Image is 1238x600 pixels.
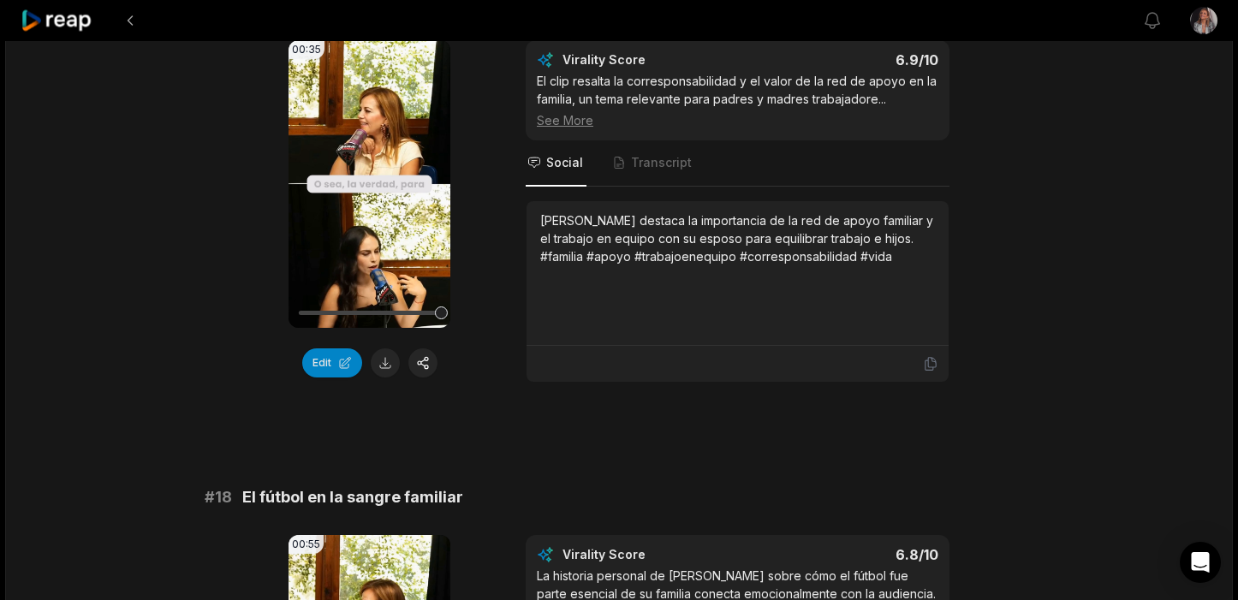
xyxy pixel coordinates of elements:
div: Virality Score [562,51,747,68]
button: Edit [302,348,362,377]
nav: Tabs [526,140,949,187]
div: See More [537,111,938,129]
div: 6.9 /10 [755,51,939,68]
div: Virality Score [562,546,747,563]
div: [PERSON_NAME] destaca la importancia de la red de apoyo familiar y el trabajo en equipo con su es... [540,211,935,265]
div: El clip resalta la corresponsabilidad y el valor de la red de apoyo en la familia, un tema releva... [537,72,938,129]
video: Your browser does not support mp4 format. [289,40,450,328]
span: El fútbol en la sangre familiar [242,485,463,509]
span: Transcript [631,154,692,171]
span: # 18 [205,485,232,509]
div: Open Intercom Messenger [1180,542,1221,583]
div: 6.8 /10 [755,546,939,563]
span: Social [546,154,583,171]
